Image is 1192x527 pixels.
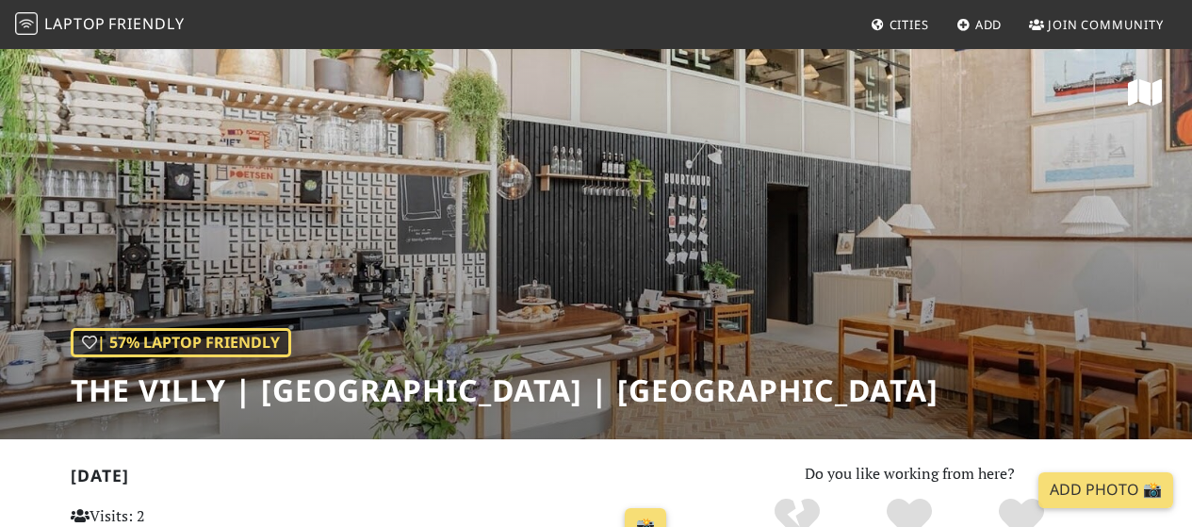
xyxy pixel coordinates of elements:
div: | 57% Laptop Friendly [71,328,291,358]
h2: [DATE] [71,466,675,493]
a: Cities [863,8,937,41]
p: Do you like working from here? [697,462,1122,486]
img: LaptopFriendly [15,12,38,35]
a: LaptopFriendly LaptopFriendly [15,8,185,41]
a: Add [949,8,1010,41]
span: Cities [890,16,929,33]
a: Add Photo 📸 [1038,472,1173,508]
span: Laptop [44,13,106,34]
span: Join Community [1048,16,1164,33]
span: Friendly [108,13,184,34]
span: Add [975,16,1003,33]
h1: The Villy | [GEOGRAPHIC_DATA] | [GEOGRAPHIC_DATA] [71,372,939,408]
a: Join Community [1021,8,1171,41]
